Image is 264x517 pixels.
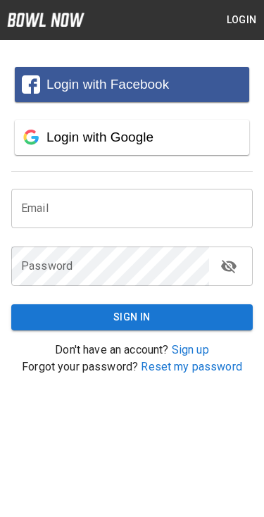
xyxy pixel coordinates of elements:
[11,342,253,359] p: Don't have an account?
[11,304,253,330] button: Sign In
[15,67,249,102] button: Login with Facebook
[15,120,249,155] button: Login with Google
[215,252,243,280] button: toggle password visibility
[219,7,264,33] button: Login
[46,130,153,144] span: Login with Google
[141,360,242,373] a: Reset my password
[46,77,169,92] span: Login with Facebook
[7,13,84,27] img: logo
[11,359,253,375] p: Forgot your password?
[172,343,209,356] a: Sign up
